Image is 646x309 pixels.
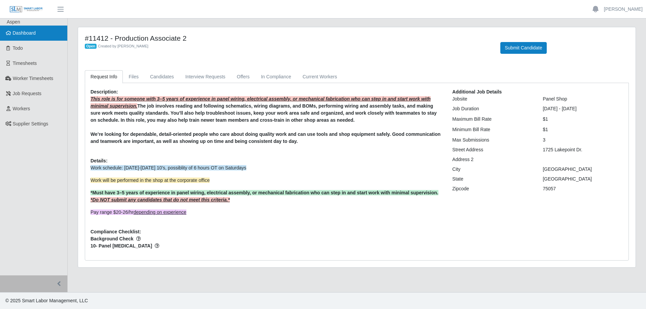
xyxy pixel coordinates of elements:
[91,242,442,249] span: 10- Panel [MEDICAL_DATA]
[91,235,442,242] span: Background Check
[85,44,97,49] span: Open
[13,106,30,111] span: Workers
[123,70,144,83] a: Files
[447,176,538,183] div: State
[91,209,186,215] span: Pay range $20-26/hr
[91,178,210,183] span: Work will be performed in the shop at the corporate office
[13,91,42,96] span: Job Requests
[7,19,20,25] span: Aspen
[538,166,628,173] div: [GEOGRAPHIC_DATA]
[538,105,628,112] div: [DATE] - [DATE]
[447,156,538,163] div: Address 2
[91,229,141,234] b: Compliance Checklist:
[91,197,230,202] span: *Do NOT submit any candidates that do not meet this criteria.*
[297,70,343,83] a: Current Workers
[447,137,538,144] div: Max Submissions
[9,6,43,13] img: SLM Logo
[538,176,628,183] div: [GEOGRAPHIC_DATA]
[538,95,628,103] div: Panel Shop
[134,209,186,215] span: depending on experience
[144,70,180,83] a: Candidates
[85,70,123,83] a: Request Info
[13,30,36,36] span: Dashboard
[231,70,255,83] a: Offers
[91,131,440,144] strong: We’re looking for dependable, detail-oriented people who care about doing quality work and can us...
[91,165,246,170] span: Work schedule: [DATE]-[DATE] 10's, possiblity of 6 hours OT on Saturdays
[5,298,88,303] span: © 2025 Smart Labor Management, LLC
[98,44,148,48] span: Created by [PERSON_NAME]
[91,96,431,109] strong: This role is for someone with 3–5 years of experience in panel wiring, electrical assembly, or me...
[447,166,538,173] div: City
[13,45,23,51] span: Todo
[255,70,297,83] a: In Compliance
[180,70,231,83] a: Interview Requests
[538,116,628,123] div: $1
[447,185,538,192] div: Zipcode
[91,190,438,195] span: *Must have 3–5 years of experience in panel wiring, electrical assembly, or mechanical fabricatio...
[91,103,437,123] strong: The job involves reading and following schematics, wiring diagrams, and BOMs, performing wiring a...
[538,126,628,133] div: $1
[447,146,538,153] div: Street Address
[447,126,538,133] div: Minimum Bill Rate
[91,158,108,163] b: Details:
[452,89,502,94] b: Additional Job Details
[85,34,490,42] h4: #11412 - Production Associate 2
[538,146,628,153] div: 1725 Lakepoint Dr.
[604,6,643,13] a: [PERSON_NAME]
[13,61,37,66] span: Timesheets
[447,95,538,103] div: Jobsite
[447,116,538,123] div: Maximum Bill Rate
[538,137,628,144] div: 3
[500,42,546,54] button: Submit Candidate
[13,121,48,126] span: Supplier Settings
[91,89,118,94] b: Description:
[13,76,53,81] span: Worker Timesheets
[447,105,538,112] div: Job Duration
[538,185,628,192] div: 75057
